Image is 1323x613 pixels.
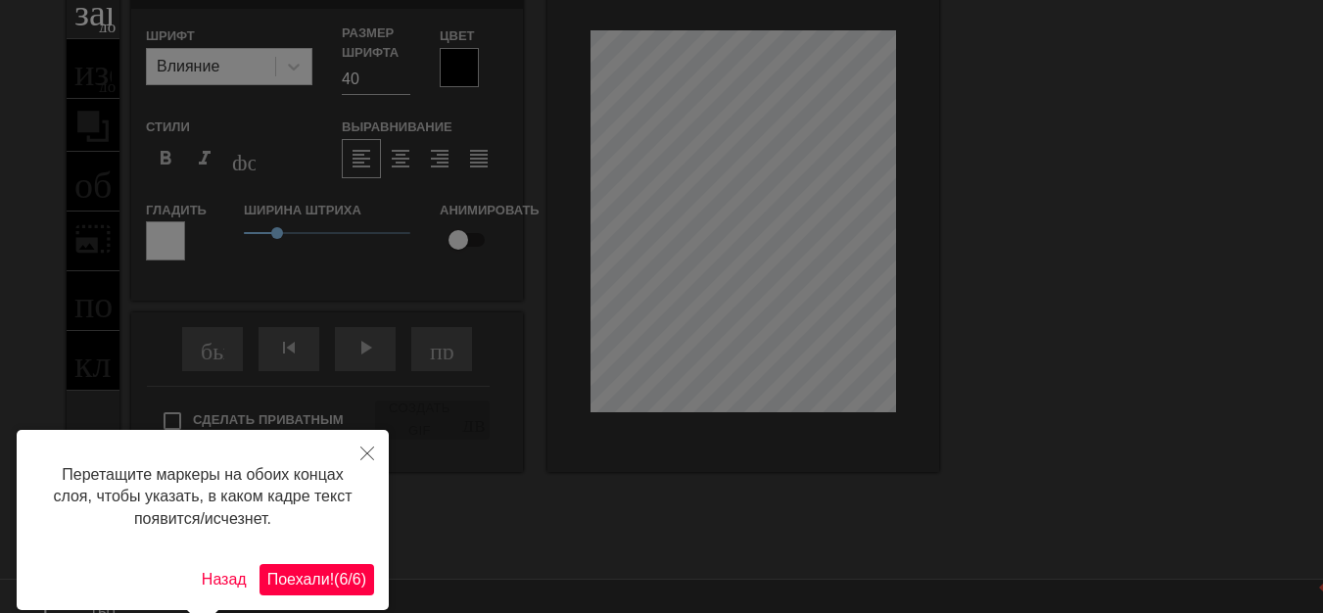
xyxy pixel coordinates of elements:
[334,571,339,588] font: (
[267,571,334,588] font: Поехали!
[202,571,247,588] font: Назад
[346,430,389,475] button: Закрывать
[361,571,366,588] font: )
[260,564,374,595] button: Пойдем!
[194,564,255,595] button: Назад
[339,571,348,588] font: 6
[53,466,352,527] font: Перетащите маркеры на обоих концах слоя, чтобы указать, в каком кадре текст появится/исчезнет.
[353,571,361,588] font: 6
[348,571,352,588] font: /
